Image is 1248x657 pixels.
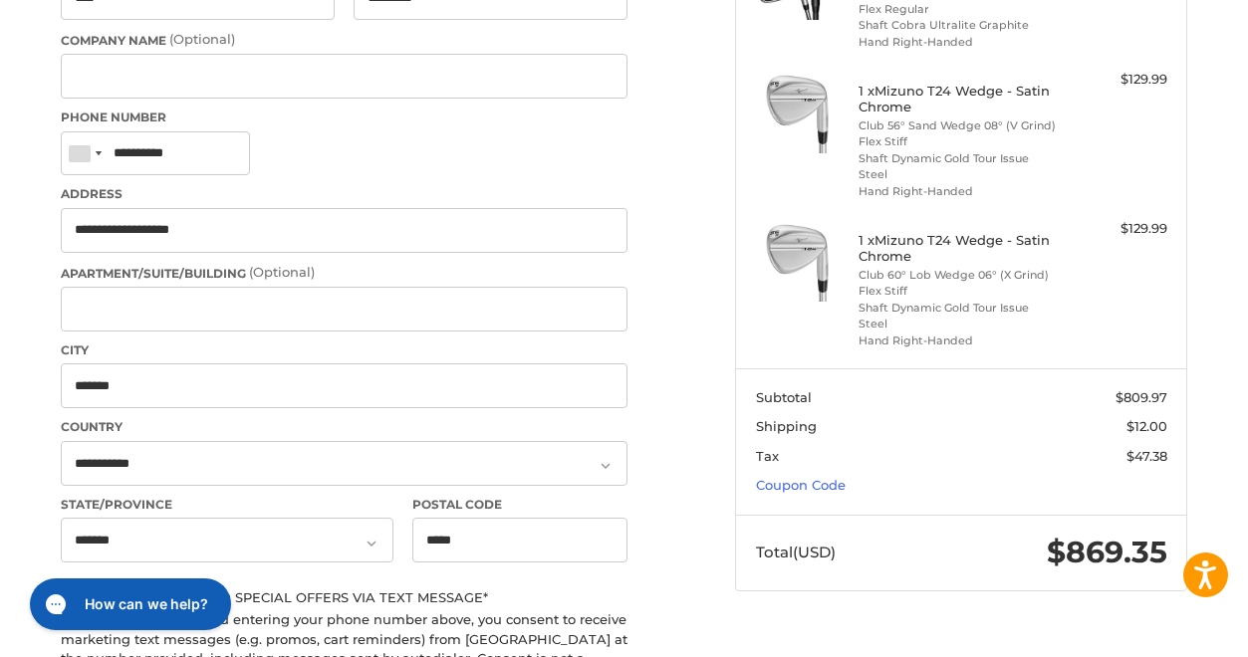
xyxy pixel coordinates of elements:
[859,117,1060,134] li: Club 56° Sand Wedge 08° (V Grind)
[859,17,1060,34] li: Shaft Cobra Ultralite Graphite
[1116,389,1167,405] span: $809.97
[412,496,627,514] label: Postal Code
[61,418,627,436] label: Country
[859,34,1060,51] li: Hand Right-Handed
[859,1,1060,18] li: Flex Regular
[859,267,1060,284] li: Club 60° Lob Wedge 06° (X Grind)
[859,283,1060,300] li: Flex Stiff
[61,263,627,283] label: Apartment/Suite/Building
[859,133,1060,150] li: Flex Stiff
[756,448,779,464] span: Tax
[1047,534,1167,570] span: $869.35
[859,232,1060,265] h4: 1 x Mizuno T24 Wedge - Satin Chrome
[61,589,627,605] label: Send me news and special offers via text message*
[756,389,812,405] span: Subtotal
[859,150,1060,183] li: Shaft Dynamic Gold Tour Issue Steel
[756,477,846,493] a: Coupon Code
[859,183,1060,200] li: Hand Right-Handed
[1064,70,1166,90] div: $129.99
[61,496,393,514] label: State/Province
[61,109,627,126] label: Phone Number
[169,31,235,47] small: (Optional)
[61,185,627,203] label: Address
[61,341,627,359] label: City
[1064,219,1166,239] div: $129.99
[61,30,627,50] label: Company Name
[20,571,237,637] iframe: Gorgias live chat messenger
[756,543,836,561] span: Total (USD)
[249,264,315,280] small: (Optional)
[859,332,1060,349] li: Hand Right-Handed
[1126,448,1167,464] span: $47.38
[1126,418,1167,434] span: $12.00
[859,300,1060,332] li: Shaft Dynamic Gold Tour Issue Steel
[859,83,1060,115] h4: 1 x Mizuno T24 Wedge - Satin Chrome
[756,418,817,434] span: Shipping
